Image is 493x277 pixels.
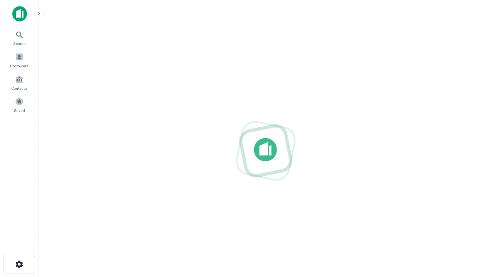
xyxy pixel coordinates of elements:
span: Search [13,40,26,47]
a: Contacts [2,72,36,93]
a: Borrowers [2,50,36,70]
a: Search [2,27,36,48]
img: capitalize-icon.png [12,6,27,22]
span: Contacts [12,85,27,91]
span: Borrowers [10,63,29,69]
span: Saved [14,107,25,113]
iframe: Chat Widget [454,191,493,228]
a: Saved [2,94,36,115]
